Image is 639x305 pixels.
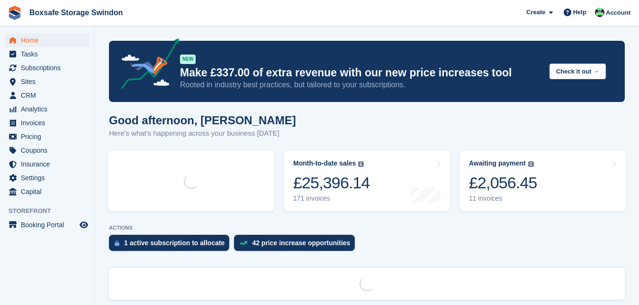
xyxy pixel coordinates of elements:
img: price-adjustments-announcement-icon-8257ccfd72463d97f412b2fc003d46551f7dbcb40ab6d574587a9cd5c0d94... [113,38,180,92]
span: Subscriptions [21,61,78,74]
a: menu [5,171,90,185]
img: active_subscription_to_allocate_icon-d502201f5373d7db506a760aba3b589e785aa758c864c3986d89f69b8ff3... [115,240,119,246]
a: menu [5,130,90,143]
div: 171 invoices [293,194,370,203]
div: 1 active subscription to allocate [124,239,225,247]
a: 42 price increase opportunities [234,235,360,256]
img: icon-info-grey-7440780725fd019a000dd9b08b2336e03edf1995a4989e88bcd33f0948082b44.svg [528,161,534,167]
span: Tasks [21,47,78,61]
div: £2,056.45 [469,173,537,193]
p: Rooted in industry best practices, but tailored to your subscriptions. [180,80,542,90]
a: menu [5,157,90,171]
div: £25,396.14 [293,173,370,193]
img: stora-icon-8386f47178a22dfd0bd8f6a31ec36ba5ce8667c1dd55bd0f319d3a0aa187defe.svg [8,6,22,20]
span: Help [573,8,586,17]
span: Account [606,8,630,18]
a: menu [5,218,90,231]
span: Home [21,34,78,47]
div: Awaiting payment [469,159,526,167]
a: Awaiting payment £2,056.45 11 invoices [459,151,626,211]
a: menu [5,34,90,47]
a: menu [5,75,90,88]
a: Preview store [78,219,90,231]
p: Here's what's happening across your business [DATE] [109,128,296,139]
img: icon-info-grey-7440780725fd019a000dd9b08b2336e03edf1995a4989e88bcd33f0948082b44.svg [358,161,364,167]
span: Capital [21,185,78,198]
a: menu [5,89,90,102]
img: price_increase_opportunities-93ffe204e8149a01c8c9dc8f82e8f89637d9d84a8eef4429ea346261dce0b2c0.svg [240,241,247,245]
span: Coupons [21,144,78,157]
a: 1 active subscription to allocate [109,235,234,256]
a: menu [5,116,90,129]
a: Boxsafe Storage Swindon [26,5,126,20]
p: ACTIONS [109,225,625,231]
span: Sites [21,75,78,88]
h1: Good afternoon, [PERSON_NAME] [109,114,296,127]
div: 11 invoices [469,194,537,203]
img: Kim Virabi [595,8,604,17]
div: Month-to-date sales [293,159,356,167]
a: Month-to-date sales £25,396.14 171 invoices [284,151,450,211]
a: menu [5,144,90,157]
a: menu [5,102,90,116]
span: Pricing [21,130,78,143]
a: menu [5,47,90,61]
button: Check it out → [549,64,606,79]
span: Analytics [21,102,78,116]
span: Create [526,8,545,17]
div: NEW [180,55,196,64]
p: Make £337.00 of extra revenue with our new price increases tool [180,66,542,80]
span: Invoices [21,116,78,129]
a: menu [5,61,90,74]
div: 42 price increase opportunities [252,239,350,247]
span: Insurance [21,157,78,171]
span: Storefront [9,206,94,216]
span: CRM [21,89,78,102]
span: Booking Portal [21,218,78,231]
span: Settings [21,171,78,185]
a: menu [5,185,90,198]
